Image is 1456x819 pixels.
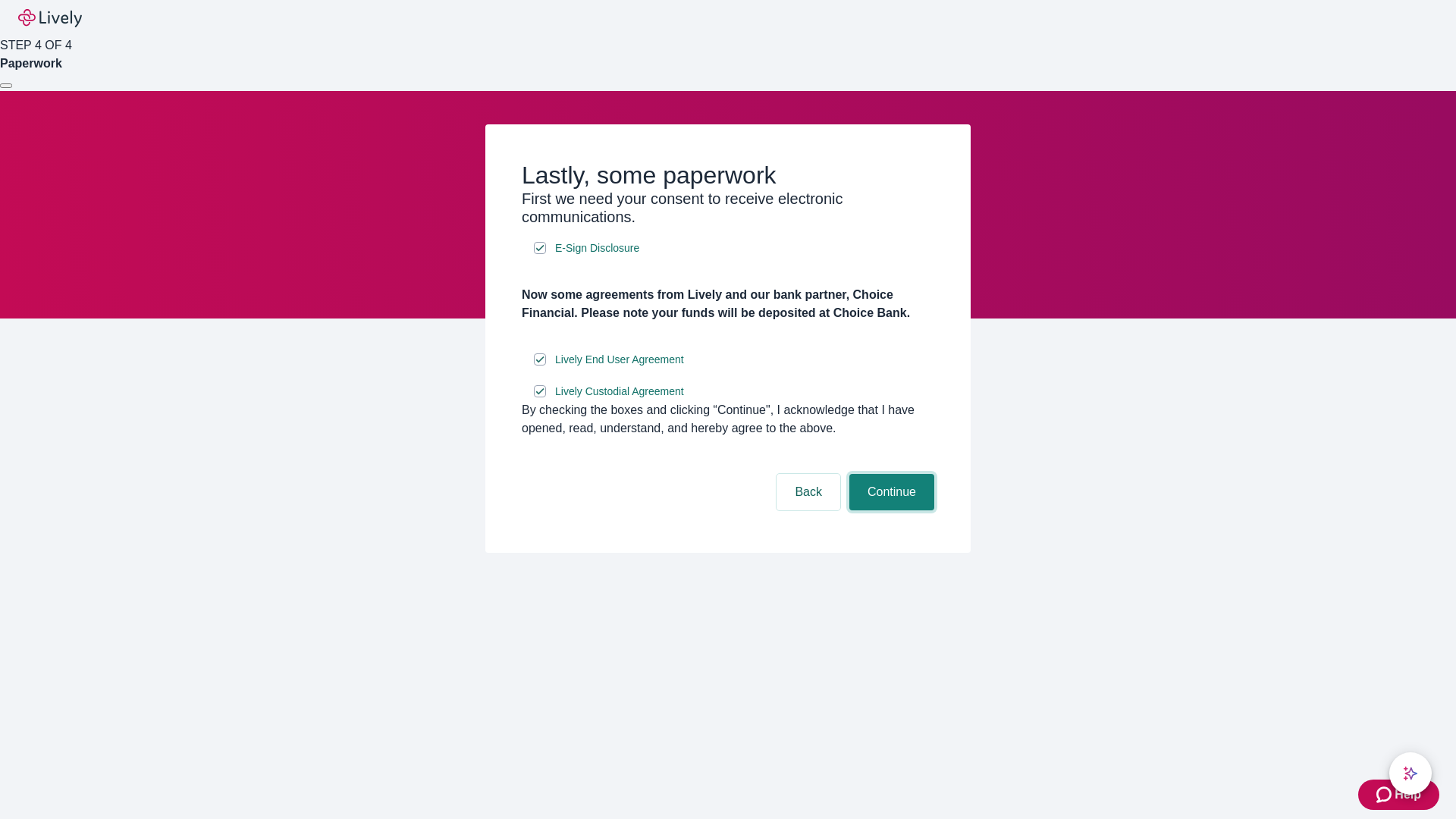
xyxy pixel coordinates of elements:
[522,401,934,438] div: By checking the boxes and clicking “Continue", I acknowledge that I have opened, read, understand...
[555,384,684,400] span: Lively Custodial Agreement
[777,474,840,510] button: Back
[522,286,934,322] h4: Now some agreements from Lively and our bank partner, Choice Financial. Please note your funds wi...
[1358,780,1439,810] button: Zendesk support iconHelp
[552,239,642,258] a: e-sign disclosure document
[552,350,687,369] a: e-sign disclosure document
[18,9,82,27] img: Lively
[1376,786,1395,804] svg: Zendesk support icon
[1395,786,1421,804] span: Help
[849,474,934,510] button: Continue
[1403,766,1418,781] svg: Lively AI Assistant
[522,161,934,190] h2: Lastly, some paperwork
[555,240,639,256] span: E-Sign Disclosure
[522,190,934,226] h3: First we need your consent to receive electronic communications.
[555,352,684,368] span: Lively End User Agreement
[1389,752,1432,795] button: chat
[552,382,687,401] a: e-sign disclosure document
